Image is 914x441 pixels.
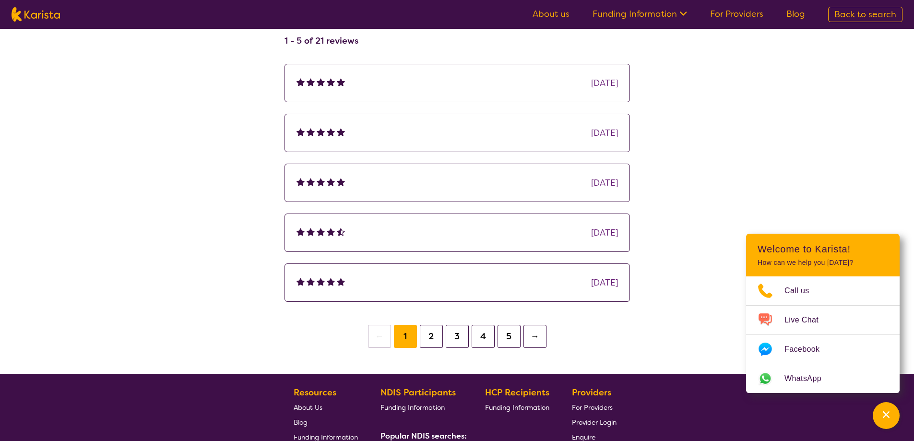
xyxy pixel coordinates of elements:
[307,277,315,286] img: fullstar
[368,325,391,348] button: ←
[485,400,549,415] a: Funding Information
[297,128,305,136] img: fullstar
[297,78,305,86] img: fullstar
[485,387,549,398] b: HCP Recipients
[337,277,345,286] img: fullstar
[380,431,467,441] b: Popular NDIS searches:
[523,325,546,348] button: →
[297,178,305,186] img: fullstar
[786,8,805,20] a: Blog
[572,415,617,429] a: Provider Login
[297,277,305,286] img: fullstar
[327,277,335,286] img: fullstar
[294,387,336,398] b: Resources
[591,226,618,240] div: [DATE]
[307,178,315,186] img: fullstar
[828,7,902,22] a: Back to search
[710,8,763,20] a: For Providers
[834,9,896,20] span: Back to search
[327,128,335,136] img: fullstar
[758,259,888,267] p: How can we help you [DATE]?
[337,128,345,136] img: fullstar
[784,313,830,327] span: Live Chat
[746,364,900,393] a: Web link opens in a new tab.
[294,400,358,415] a: About Us
[572,387,611,398] b: Providers
[337,178,345,186] img: fullstar
[784,371,833,386] span: WhatsApp
[591,275,618,290] div: [DATE]
[307,227,315,236] img: fullstar
[591,76,618,90] div: [DATE]
[784,342,831,357] span: Facebook
[784,284,821,298] span: Call us
[327,227,335,236] img: fullstar
[294,418,308,427] span: Blog
[327,78,335,86] img: fullstar
[591,176,618,190] div: [DATE]
[758,243,888,255] h2: Welcome to Karista!
[327,178,335,186] img: fullstar
[472,325,495,348] button: 4
[12,7,60,22] img: Karista logo
[593,8,687,20] a: Funding Information
[380,400,463,415] a: Funding Information
[337,227,345,236] img: halfstar
[317,227,325,236] img: fullstar
[337,78,345,86] img: fullstar
[294,415,358,429] a: Blog
[297,227,305,236] img: fullstar
[380,403,445,412] span: Funding Information
[317,277,325,286] img: fullstar
[420,325,443,348] button: 2
[533,8,570,20] a: About us
[307,78,315,86] img: fullstar
[307,128,315,136] img: fullstar
[446,325,469,348] button: 3
[380,387,456,398] b: NDIS Participants
[317,178,325,186] img: fullstar
[285,35,358,47] h4: 1 - 5 of 21 reviews
[294,403,322,412] span: About Us
[498,325,521,348] button: 5
[572,400,617,415] a: For Providers
[394,325,417,348] button: 1
[572,418,617,427] span: Provider Login
[746,234,900,393] div: Channel Menu
[317,128,325,136] img: fullstar
[591,126,618,140] div: [DATE]
[572,403,613,412] span: For Providers
[746,276,900,393] ul: Choose channel
[873,402,900,429] button: Channel Menu
[317,78,325,86] img: fullstar
[485,403,549,412] span: Funding Information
